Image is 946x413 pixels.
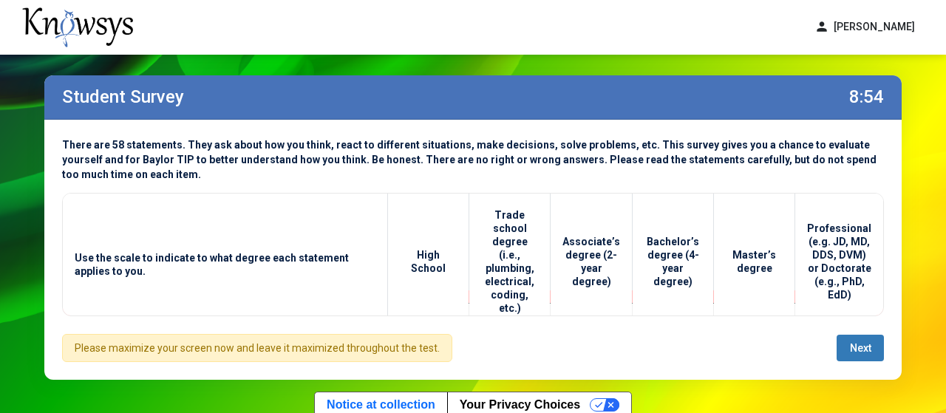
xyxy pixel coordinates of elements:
span: There are 58 statements. They ask about how you think, react to different situations, make decisi... [62,139,877,180]
th: Bachelor’s degree (4-year degree) [633,194,714,330]
button: Next [837,335,884,361]
button: person[PERSON_NAME] [806,15,924,39]
span: person [814,19,829,35]
th: Associate’s degree (2-year degree) [551,194,633,330]
span: Use the scale to indicate to what degree each statement applies to you. [75,251,375,278]
span: Next [850,342,871,354]
th: Trade school degree (i.e., plumbing, electrical, coding, etc.) [469,194,551,330]
img: knowsys-logo.png [22,7,133,47]
label: Student Survey [62,86,184,107]
th: Master’s degree [714,194,795,330]
label: 8:54 [849,86,884,107]
div: Please maximize your screen now and leave it maximized throughout the test. [62,334,452,362]
th: High School [388,194,469,330]
th: Professional (e.g. JD, MD, DDS, DVM) or Doctorate (e.g., PhD, EdD) [795,194,884,330]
